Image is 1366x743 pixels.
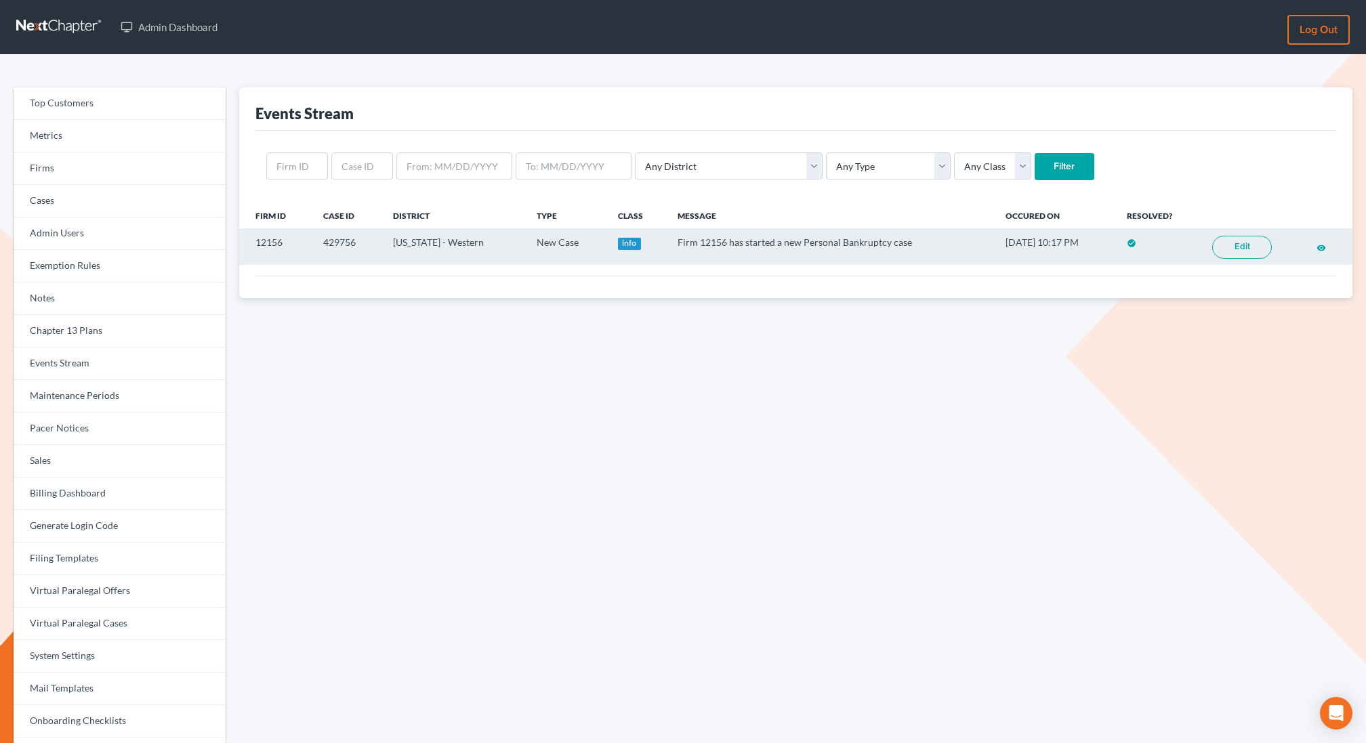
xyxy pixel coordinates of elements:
[382,230,526,265] td: [US_STATE] - Western
[312,230,381,265] td: 429756
[14,282,226,315] a: Notes
[1317,241,1326,253] a: visibility
[14,705,226,738] a: Onboarding Checklists
[396,152,512,179] input: From: MM/DD/YYYY
[382,202,526,229] th: District
[1212,236,1272,259] a: Edit
[312,202,381,229] th: Case ID
[14,673,226,705] a: Mail Templates
[526,230,607,265] td: New Case
[266,152,328,179] input: Firm ID
[14,217,226,250] a: Admin Users
[618,238,641,250] div: Info
[995,230,1116,265] td: [DATE] 10:17 PM
[14,315,226,347] a: Chapter 13 Plans
[14,380,226,412] a: Maintenance Periods
[14,543,226,575] a: Filing Templates
[255,104,354,123] div: Events Stream
[995,202,1116,229] th: Occured On
[239,230,313,265] td: 12156
[14,87,226,120] a: Top Customers
[667,230,994,265] td: Firm 12156 has started a new Personal Bankruptcy case
[1127,238,1136,248] i: check_circle
[1035,153,1094,180] input: Filter
[1287,15,1350,45] a: Log out
[14,510,226,543] a: Generate Login Code
[14,152,226,185] a: Firms
[331,152,393,179] input: Case ID
[607,202,667,229] th: Class
[667,202,994,229] th: Message
[14,608,226,640] a: Virtual Paralegal Cases
[1320,697,1352,729] div: Open Intercom Messenger
[14,445,226,477] a: Sales
[14,185,226,217] a: Cases
[516,152,632,179] input: To: MM/DD/YYYY
[526,202,607,229] th: Type
[14,575,226,608] a: Virtual Paralegal Offers
[14,640,226,673] a: System Settings
[1116,202,1202,229] th: Resolved?
[1317,243,1326,253] i: visibility
[114,15,224,39] a: Admin Dashboard
[14,412,226,445] a: Pacer Notices
[14,250,226,282] a: Exemption Rules
[14,120,226,152] a: Metrics
[14,347,226,380] a: Events Stream
[14,477,226,510] a: Billing Dashboard
[239,202,313,229] th: Firm ID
